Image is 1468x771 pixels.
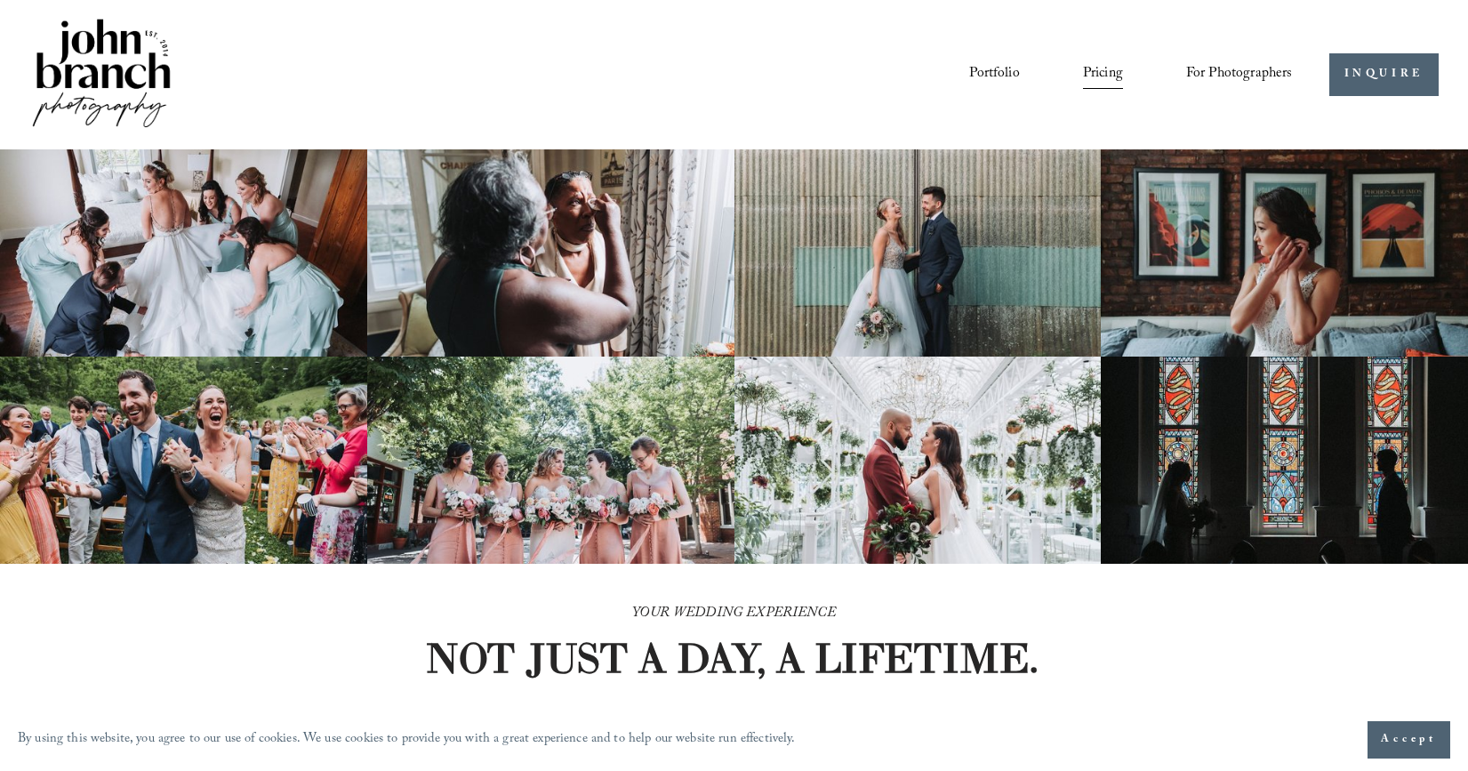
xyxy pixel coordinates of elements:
img: A bride and groom standing together, laughing, with the bride holding a bouquet in front of a cor... [734,149,1102,357]
img: Silhouettes of a bride and groom facing each other in a church, with colorful stained glass windo... [1101,357,1468,564]
img: John Branch IV Photography [29,15,173,135]
button: Accept [1368,721,1450,759]
a: INQUIRE [1329,53,1439,97]
a: folder dropdown [1186,60,1293,90]
a: Portfolio [969,60,1019,90]
img: Bride adjusting earring in front of framed posters on a brick wall. [1101,149,1468,357]
img: Bride and groom standing in an elegant greenhouse with chandeliers and lush greenery. [734,357,1102,564]
em: YOUR WEDDING EXPERIENCE [632,602,836,626]
p: By using this website, you agree to our use of cookies. We use cookies to provide you with a grea... [18,727,796,753]
a: Pricing [1083,60,1123,90]
strong: NOT JUST A DAY, A LIFETIME. [425,632,1039,684]
img: A bride and four bridesmaids in pink dresses, holding bouquets with pink and white flowers, smili... [367,357,734,564]
img: Woman applying makeup to another woman near a window with floral curtains and autumn flowers. [367,149,734,357]
span: For Photographers [1186,60,1293,88]
span: Accept [1381,731,1437,749]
